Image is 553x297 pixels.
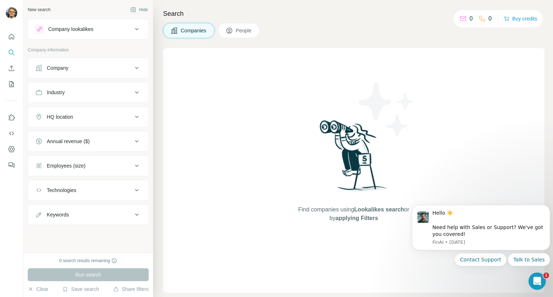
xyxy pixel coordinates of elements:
[6,78,17,91] button: My lists
[28,59,148,77] button: Company
[504,14,537,24] button: Buy credits
[6,30,17,43] button: Quick start
[469,14,473,23] p: 0
[47,138,90,145] div: Annual revenue ($)
[6,111,17,124] button: Use Surfe on LinkedIn
[163,9,544,19] h4: Search
[6,62,17,75] button: Enrich CSV
[28,206,148,223] button: Keywords
[47,89,65,96] div: Industry
[28,182,148,199] button: Technologies
[6,7,17,19] img: Avatar
[28,285,48,293] button: Clear
[113,285,149,293] button: Share filters
[28,6,50,13] div: New search
[47,187,76,194] div: Technologies
[62,285,99,293] button: Save search
[28,133,148,150] button: Annual revenue ($)
[48,26,93,33] div: Company lookalikes
[409,196,553,293] iframe: Intercom notifications message
[236,27,252,34] span: People
[6,127,17,140] button: Use Surfe API
[59,257,117,264] div: 0 search results remaining
[6,159,17,172] button: Feedback
[47,162,85,169] div: Employees (size)
[543,273,549,278] span: 1
[47,64,68,72] div: Company
[354,77,419,142] img: Surfe Illustration - Stars
[28,84,148,101] button: Industry
[28,157,148,174] button: Employees (size)
[47,113,73,120] div: HQ location
[529,273,546,290] iframe: Intercom live chat
[28,108,148,125] button: HQ location
[296,205,411,223] span: Find companies using or by
[354,206,404,213] span: Lookalikes search
[6,46,17,59] button: Search
[125,4,153,15] button: Hide
[28,47,149,53] p: Company information
[28,20,148,38] button: Company lookalikes
[336,215,378,221] span: applying Filters
[181,27,207,34] span: Companies
[6,143,17,156] button: Dashboard
[47,211,69,218] div: Keywords
[489,14,492,23] p: 0
[316,118,391,198] img: Surfe Illustration - Woman searching with binoculars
